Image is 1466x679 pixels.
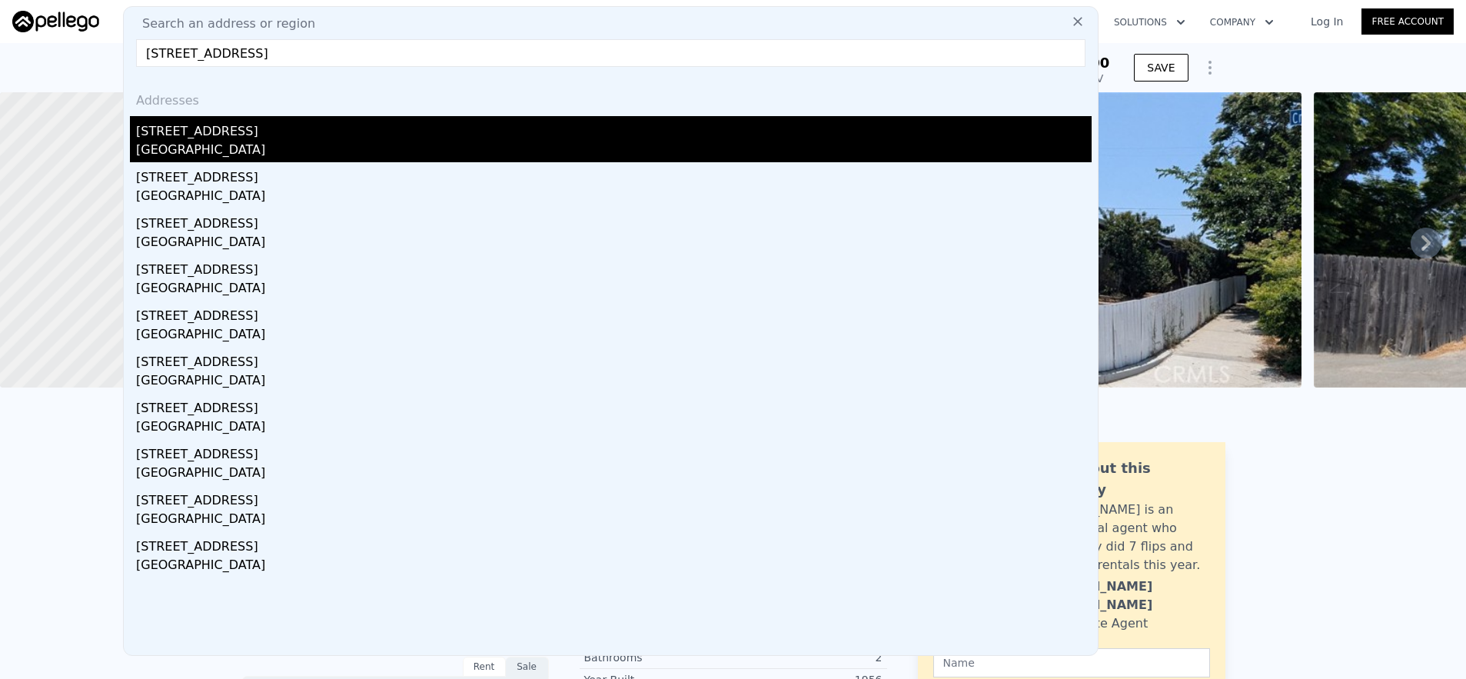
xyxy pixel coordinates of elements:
div: [STREET_ADDRESS] [136,208,1092,233]
div: Ask about this property [1039,458,1210,501]
div: [GEOGRAPHIC_DATA] [136,418,1092,439]
div: [GEOGRAPHIC_DATA] [136,187,1092,208]
div: [GEOGRAPHIC_DATA] [136,464,1092,485]
a: Free Account [1361,8,1454,35]
div: [STREET_ADDRESS] [136,301,1092,325]
div: [STREET_ADDRESS] [136,439,1092,464]
div: Addresses [130,79,1092,116]
div: 2 [733,650,883,665]
div: [GEOGRAPHIC_DATA] [136,325,1092,347]
div: [GEOGRAPHIC_DATA] [136,510,1092,531]
div: [GEOGRAPHIC_DATA] [136,233,1092,255]
div: [STREET_ADDRESS] [136,393,1092,418]
div: [GEOGRAPHIC_DATA] [136,141,1092,162]
div: [STREET_ADDRESS] [136,347,1092,371]
div: Bathrooms [584,650,733,665]
div: [STREET_ADDRESS] [136,255,1092,279]
button: SAVE [1134,54,1188,82]
div: [STREET_ADDRESS] [136,531,1092,556]
button: Solutions [1102,8,1198,36]
div: [STREET_ADDRESS] [136,116,1092,141]
button: Company [1198,8,1286,36]
span: Search an address or region [130,15,315,33]
button: Show Options [1195,52,1225,83]
div: [STREET_ADDRESS] [136,162,1092,187]
div: [PERSON_NAME] [PERSON_NAME] [1039,577,1210,614]
div: [PERSON_NAME] is an active local agent who personally did 7 flips and bought 3 rentals this year. [1039,501,1210,574]
div: [GEOGRAPHIC_DATA] [136,371,1092,393]
div: [GEOGRAPHIC_DATA] [136,556,1092,577]
div: [STREET_ADDRESS] [136,485,1092,510]
img: Pellego [12,11,99,32]
div: [GEOGRAPHIC_DATA] [136,279,1092,301]
div: Rent [463,657,506,677]
input: Enter an address, city, region, neighborhood or zip code [136,39,1085,67]
input: Name [933,648,1210,677]
a: Log In [1292,14,1361,29]
div: Sale [506,657,549,677]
